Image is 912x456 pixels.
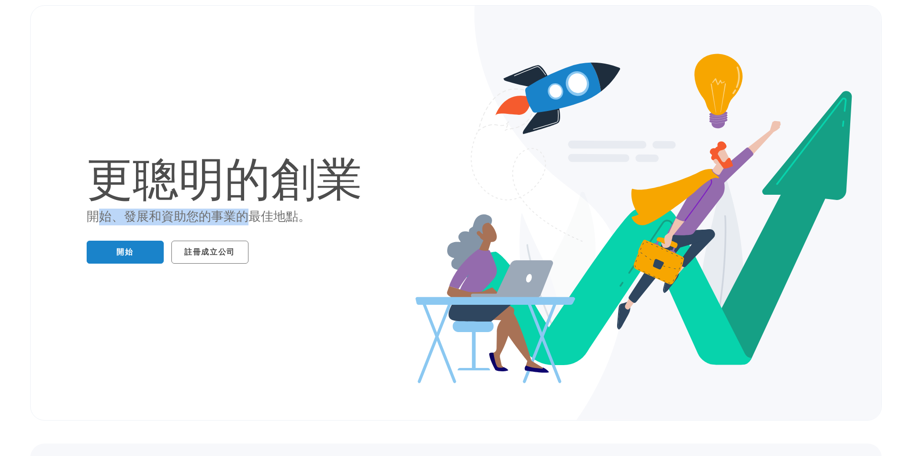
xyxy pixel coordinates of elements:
[116,247,133,257] font: 開始
[171,241,248,264] a: 註冊成立公司
[87,209,311,224] font: 開始、發展和資助您的事業的最佳地點。
[87,241,164,264] a: 開始
[87,154,362,208] font: 更聰明的創業
[184,247,235,257] font: 註冊成立公司
[416,6,882,420] img: 創業更聰明的英雄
